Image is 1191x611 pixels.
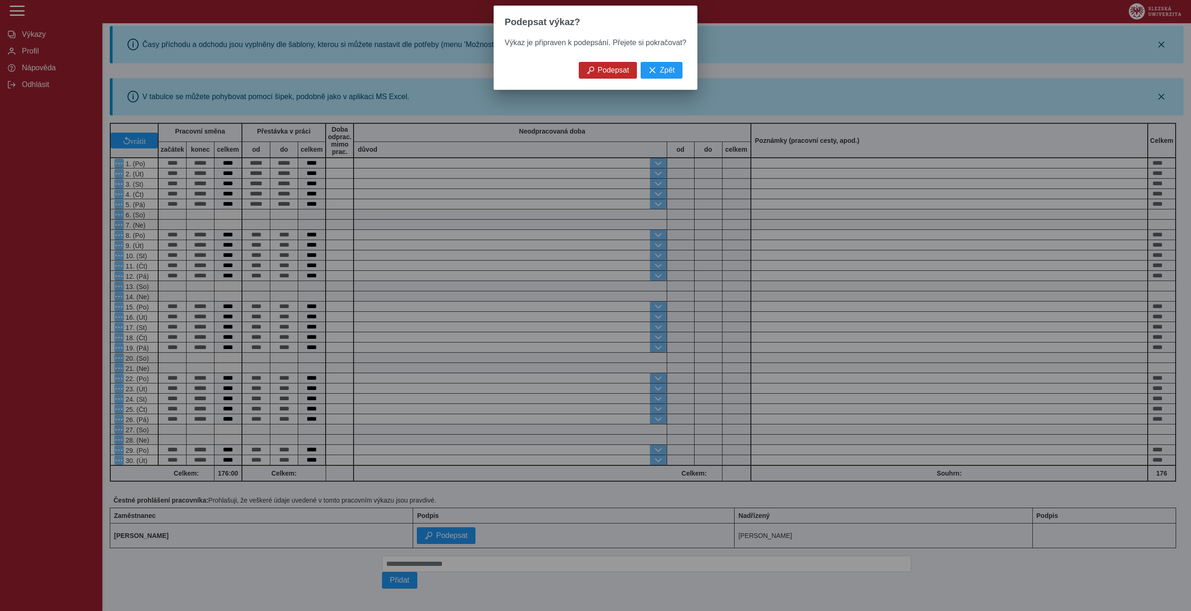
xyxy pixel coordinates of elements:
[641,62,682,79] button: Zpět
[660,66,675,74] span: Zpět
[505,17,580,27] span: Podepsat výkaz?
[579,62,637,79] button: Podepsat
[598,66,629,74] span: Podepsat
[505,39,686,47] span: Výkaz je připraven k podepsání. Přejete si pokračovat?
